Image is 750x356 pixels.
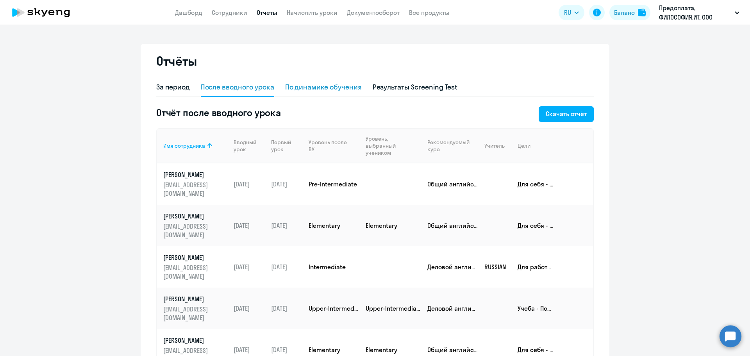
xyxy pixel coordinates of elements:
[163,170,227,198] a: [PERSON_NAME][EMAIL_ADDRESS][DOMAIN_NAME]
[163,295,227,303] p: [PERSON_NAME]
[366,135,416,156] div: Уровень, выбранный учеником
[559,5,584,20] button: RU
[302,246,359,288] td: Intermediate
[409,9,450,16] a: Все продукты
[518,221,554,230] p: Для себя - Фильмы и сериалы в оригинале, понимать тексты и смысл любимых песен; Для себя - самора...
[638,9,646,16] img: balance
[427,304,478,313] p: Деловой английский
[302,163,359,205] td: Pre-Intermediate
[163,212,227,220] p: [PERSON_NAME]
[271,345,302,354] p: [DATE]
[175,9,202,16] a: Дашборд
[659,3,732,22] p: Предоплата, ФИЛОСОФИЯ.ИТ, ООО
[614,8,635,17] div: Баланс
[302,288,359,329] td: Upper-Intermediate
[163,181,227,198] p: [EMAIL_ADDRESS][DOMAIN_NAME]
[359,205,421,246] td: Elementary
[163,253,227,262] p: [PERSON_NAME]
[234,304,265,313] p: [DATE]
[373,82,458,92] div: Результаты Screening Test
[163,305,227,322] p: [EMAIL_ADDRESS][DOMAIN_NAME]
[271,139,302,153] div: Первый урок
[518,345,554,354] p: Для себя - саморазвитие, чтобы быть образованным человеком; Для себя - Фильмы и сериалы в оригина...
[234,263,265,271] p: [DATE]
[201,82,274,92] div: После вводного урока
[427,139,472,153] div: Рекомендуемый курс
[302,205,359,246] td: Elementary
[271,139,296,153] div: Первый урок
[163,212,227,239] a: [PERSON_NAME][EMAIL_ADDRESS][DOMAIN_NAME]
[366,135,421,156] div: Уровень, выбранный учеником
[163,222,227,239] p: [EMAIL_ADDRESS][DOMAIN_NAME]
[163,253,227,281] a: [PERSON_NAME][EMAIL_ADDRESS][DOMAIN_NAME]
[309,139,352,153] div: Уровень после ВУ
[163,263,227,281] p: [EMAIL_ADDRESS][DOMAIN_NAME]
[271,263,302,271] p: [DATE]
[156,53,197,69] h2: Отчёты
[427,263,478,271] p: Деловой английский
[234,139,259,153] div: Вводный урок
[518,180,554,188] p: Для себя - саморазвитие, чтобы быть образованным человеком; Для себя - Фильмы и сериалы в оригина...
[271,304,302,313] p: [DATE]
[564,8,571,17] span: RU
[234,345,265,354] p: [DATE]
[234,139,265,153] div: Вводный урок
[163,142,205,149] div: Имя сотрудника
[163,142,227,149] div: Имя сотрудника
[163,295,227,322] a: [PERSON_NAME][EMAIL_ADDRESS][DOMAIN_NAME]
[234,180,265,188] p: [DATE]
[285,82,362,92] div: По динамике обучения
[518,304,554,313] p: Учеба - Подготовка к экзамену (IELTS, TOEFL, ЕГЭ и т.д.); Работа - Подготовиться к собеседованию;...
[163,170,227,179] p: [PERSON_NAME]
[359,288,421,329] td: Upper-Intermediate
[478,246,511,288] td: RUSSIAN
[163,336,227,345] p: [PERSON_NAME]
[234,221,265,230] p: [DATE]
[546,109,587,118] div: Скачать отчёт
[427,180,478,188] p: Общий английский
[484,142,505,149] div: Учитель
[427,345,478,354] p: Общий английский
[271,180,302,188] p: [DATE]
[156,82,190,92] div: За период
[484,142,511,149] div: Учитель
[287,9,337,16] a: Начислить уроки
[655,3,743,22] button: Предоплата, ФИЛОСОФИЯ.ИТ, ООО
[271,221,302,230] p: [DATE]
[347,9,400,16] a: Документооборот
[539,106,594,122] button: Скачать отчёт
[427,139,478,153] div: Рекомендуемый курс
[518,142,530,149] div: Цели
[609,5,650,20] button: Балансbalance
[427,221,478,230] p: Общий английский
[212,9,247,16] a: Сотрудники
[518,142,587,149] div: Цели
[156,106,281,119] h5: Отчёт после вводного урока
[257,9,277,16] a: Отчеты
[518,263,554,271] p: Для работы, Для путешествий, Для себя
[309,139,359,153] div: Уровень после ВУ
